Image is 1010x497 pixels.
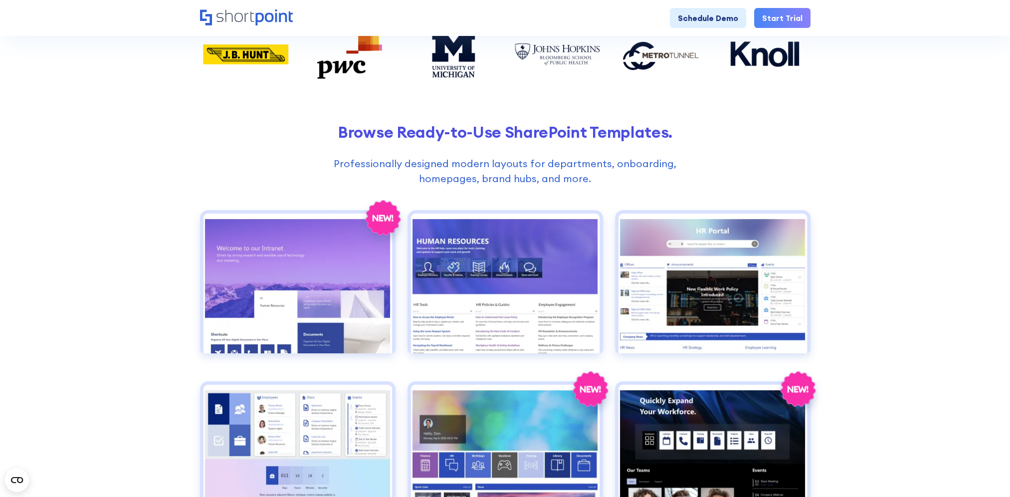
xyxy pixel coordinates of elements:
[754,8,810,28] a: Start Trial
[200,123,810,141] h2: Browse Ready-to-Use SharePoint Templates.
[960,449,1010,497] iframe: Chat Widget
[670,8,746,28] a: Schedule Demo
[200,9,293,26] a: Home
[309,156,701,186] p: Professionally designed modern layouts for departments, onboarding, homepages, brand hubs, and more.
[5,468,29,492] button: Open CMP widget
[407,210,603,369] a: HR 1
[200,210,396,369] a: Enterprise 1
[615,210,810,369] a: HR 2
